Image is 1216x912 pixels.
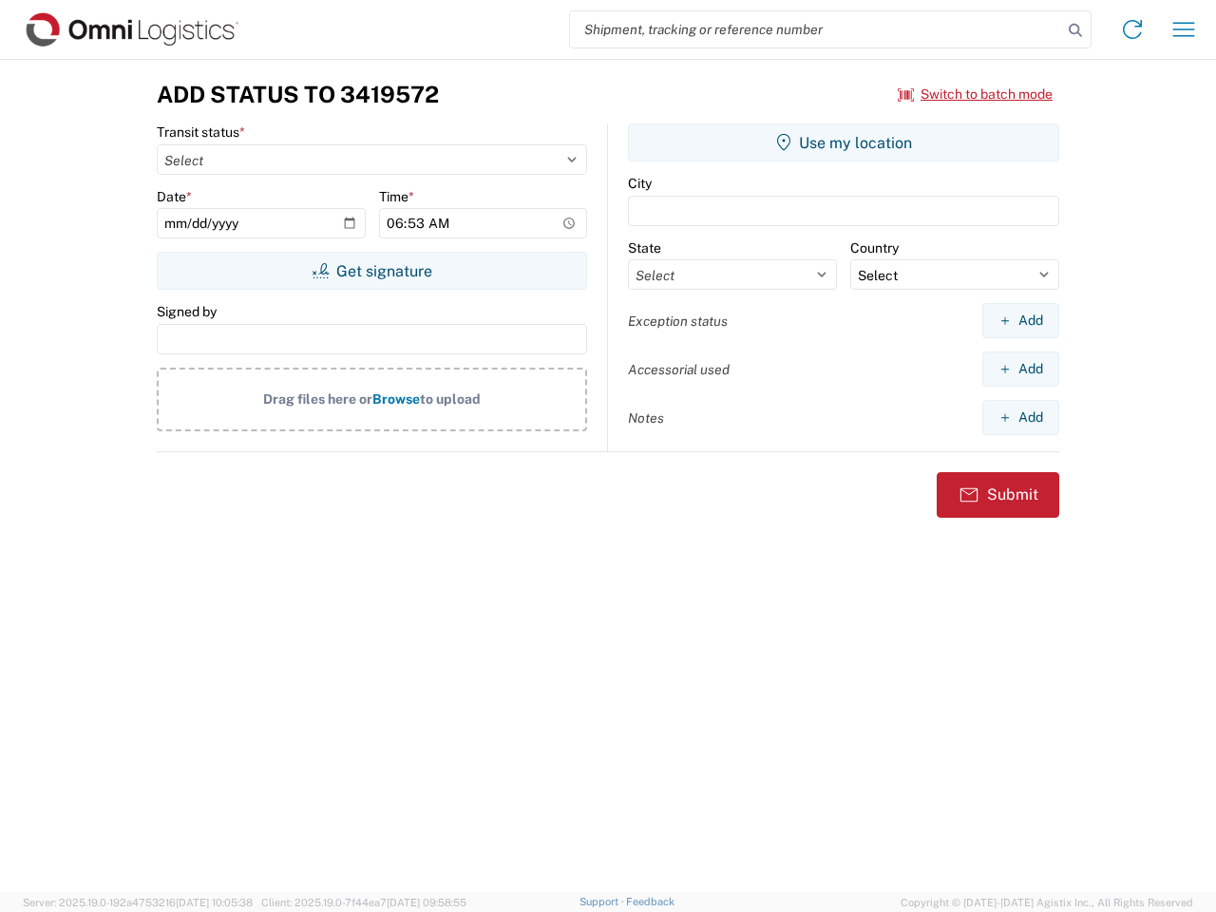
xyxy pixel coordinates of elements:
[628,313,728,330] label: Exception status
[901,894,1193,911] span: Copyright © [DATE]-[DATE] Agistix Inc., All Rights Reserved
[937,472,1059,518] button: Submit
[628,409,664,427] label: Notes
[626,896,674,907] a: Feedback
[850,239,899,256] label: Country
[157,303,217,320] label: Signed by
[157,188,192,205] label: Date
[628,175,652,192] label: City
[157,123,245,141] label: Transit status
[982,400,1059,435] button: Add
[157,252,587,290] button: Get signature
[261,897,466,908] span: Client: 2025.19.0-7f44ea7
[570,11,1062,47] input: Shipment, tracking or reference number
[263,391,372,407] span: Drag files here or
[628,239,661,256] label: State
[579,896,627,907] a: Support
[898,79,1053,110] button: Switch to batch mode
[628,361,730,378] label: Accessorial used
[982,303,1059,338] button: Add
[23,897,253,908] span: Server: 2025.19.0-192a4753216
[628,123,1059,161] button: Use my location
[157,81,439,108] h3: Add Status to 3419572
[387,897,466,908] span: [DATE] 09:58:55
[420,391,481,407] span: to upload
[372,391,420,407] span: Browse
[176,897,253,908] span: [DATE] 10:05:38
[379,188,414,205] label: Time
[982,351,1059,387] button: Add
